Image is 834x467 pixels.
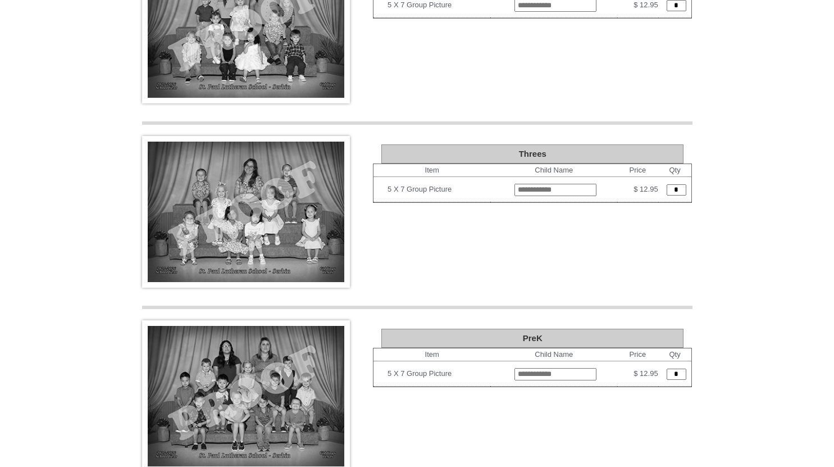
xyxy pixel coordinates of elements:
td: 5 X 7 Group Picture [388,365,490,383]
td: $ 12.95 [617,177,658,202]
img: Threes [142,136,350,288]
div: PreK [381,329,683,348]
th: Price [617,348,658,361]
th: Qty [658,348,692,361]
th: Child Name [490,164,617,177]
td: $ 12.95 [617,361,658,387]
th: Qty [658,164,692,177]
th: Item [373,348,490,361]
td: 5 X 7 Group Picture [388,180,490,198]
th: Item [373,164,490,177]
div: Threes [381,144,683,164]
th: Child Name [490,348,617,361]
th: Price [617,164,658,177]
